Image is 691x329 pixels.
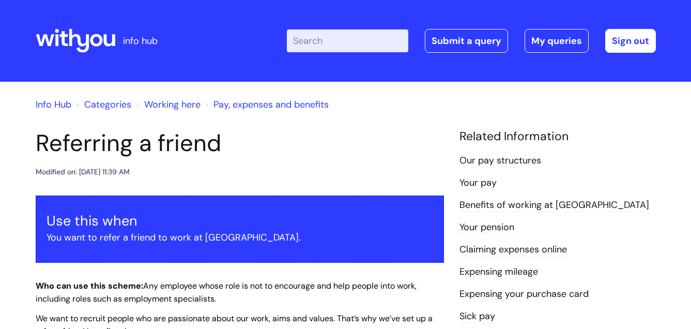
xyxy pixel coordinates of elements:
[36,98,71,111] a: Info Hub
[47,213,433,229] h3: Use this when
[36,129,444,157] h1: Referring a friend
[47,229,433,246] p: You want to refer a friend to work at [GEOGRAPHIC_DATA].
[287,29,408,52] input: Search
[459,310,495,323] a: Sick pay
[203,96,329,113] li: Pay, expenses and benefits
[425,29,508,53] a: Submit a query
[123,33,158,49] p: info hub
[74,96,131,113] li: Solution home
[144,98,201,111] a: Working here
[459,221,514,234] a: Your pension
[36,280,417,304] span: Any employee whose role is not to encourage and help people into work, including roles such as em...
[36,280,143,291] strong: Who can use this scheme:
[459,265,538,279] a: Expensing mileage
[287,29,656,53] div: | -
[525,29,589,53] a: My queries
[459,154,541,168] a: Our pay structures
[459,199,649,212] a: Benefits of working at [GEOGRAPHIC_DATA]
[459,243,567,257] a: Claiming expenses online
[605,29,656,53] a: Sign out
[134,96,201,113] li: Working here
[459,129,656,144] h4: Related Information
[459,176,497,190] a: Your pay
[84,98,131,111] a: Categories
[459,288,589,301] a: Expensing your purchase card
[213,98,329,111] a: Pay, expenses and benefits
[36,166,130,178] div: Modified on: [DATE] 11:39 AM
